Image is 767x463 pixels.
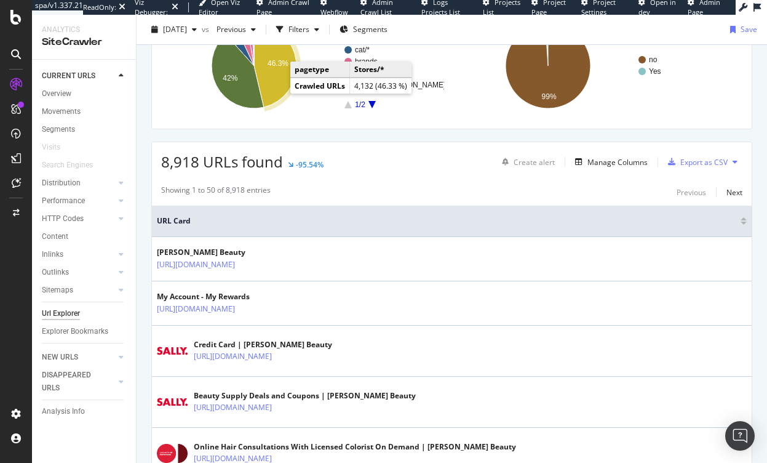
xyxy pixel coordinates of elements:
text: no [649,55,658,64]
a: [URL][DOMAIN_NAME] [194,350,272,363]
div: HTTP Codes [42,212,84,225]
span: vs [202,24,212,34]
span: Webflow [320,7,348,17]
button: Save [725,20,757,39]
a: CURRENT URLS [42,70,115,83]
div: Inlinks [42,248,63,261]
div: CURRENT URLS [42,70,95,83]
button: [DATE] [146,20,202,39]
div: My Account - My Rewards [157,291,288,302]
a: [URL][DOMAIN_NAME] [157,303,235,315]
div: Beauty Supply Deals and Coupons | [PERSON_NAME] Beauty [194,390,416,401]
div: Content [42,230,68,243]
div: Create alert [514,157,555,167]
button: Segments [335,20,392,39]
a: Overview [42,87,127,100]
text: cat/* [355,46,370,54]
div: Url Explorer [42,307,80,320]
button: Create alert [497,152,555,172]
a: [URL][DOMAIN_NAME] [157,259,235,271]
button: Previous [677,185,706,199]
a: NEW URLS [42,351,115,364]
span: Segments [353,24,387,34]
div: Sitemaps [42,284,73,297]
div: Distribution [42,177,81,190]
div: Explorer Bookmarks [42,325,108,338]
div: Filters [288,24,309,34]
button: Export as CSV [663,152,728,172]
div: ReadOnly: [83,2,116,12]
button: Filters [271,20,324,39]
span: URL Card [157,215,737,227]
a: Explorer Bookmarks [42,325,127,338]
div: NEW URLS [42,351,78,364]
a: [URL][DOMAIN_NAME] [194,401,272,414]
a: HTTP Codes [42,212,115,225]
div: Previous [677,187,706,198]
td: Crawled URLs [290,78,350,94]
div: [PERSON_NAME] Beauty [157,247,288,258]
a: Sitemaps [42,284,115,297]
text: Yes [649,67,661,76]
span: Previous [212,24,246,34]
div: -95.54% [296,159,324,170]
button: Previous [212,20,261,39]
td: Stores/* [350,62,412,78]
td: 4,132 (46.33 %) [350,78,412,94]
text: 42% [223,74,237,83]
div: Performance [42,195,85,207]
a: Inlinks [42,248,115,261]
a: Performance [42,195,115,207]
a: DISAPPEARED URLS [42,369,115,395]
td: pagetype [290,62,350,78]
div: SiteCrawler [42,35,126,49]
div: Movements [42,105,81,118]
div: Save [741,24,757,34]
div: DISAPPEARED URLS [42,369,104,395]
div: Analytics [42,25,126,35]
div: Export as CSV [680,157,728,167]
div: Open Intercom Messenger [725,421,755,451]
div: Outlinks [42,266,69,279]
button: Manage Columns [570,155,648,169]
span: 2025 Sep. 10th [163,24,187,34]
svg: A chart. [455,12,738,119]
text: brands [355,57,378,66]
a: Visits [42,141,73,154]
div: Credit Card | [PERSON_NAME] Beauty [194,339,332,350]
text: 99% [541,92,556,101]
div: Segments [42,123,75,136]
div: Next [726,187,742,198]
div: Online Hair Consultations With Licensed Colorist On Demand | [PERSON_NAME] Beauty [194,441,516,453]
div: Search Engines [42,159,93,172]
a: Distribution [42,177,115,190]
div: Manage Columns [587,157,648,167]
button: Next [726,185,742,199]
a: Movements [42,105,127,118]
a: Analysis Info [42,405,127,418]
div: Visits [42,141,60,154]
span: 8,918 URLs found [161,151,283,172]
a: Url Explorer [42,307,127,320]
img: main image [157,444,188,463]
text: 1/2 [355,100,365,109]
div: Overview [42,87,71,100]
text: 46.3% [268,59,288,68]
img: main image [157,393,188,411]
div: Showing 1 to 50 of 8,918 entries [161,185,271,199]
a: Search Engines [42,159,105,172]
div: Analysis Info [42,405,85,418]
svg: A chart. [161,12,444,119]
img: main image [157,342,188,360]
a: Segments [42,123,127,136]
a: Outlinks [42,266,115,279]
a: Content [42,230,127,243]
